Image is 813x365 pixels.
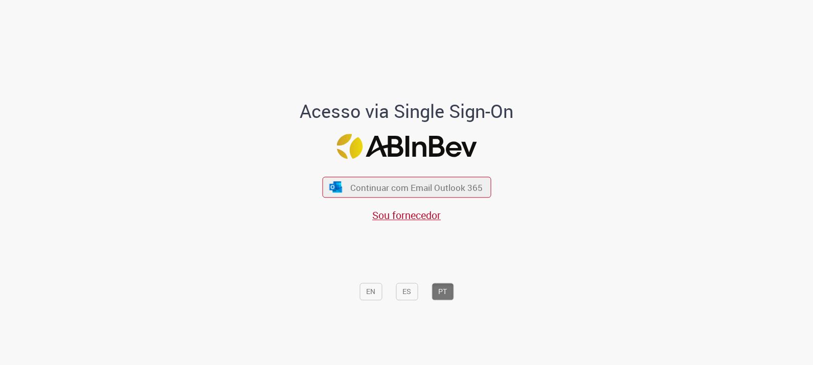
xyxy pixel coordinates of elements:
[329,182,343,192] img: ícone Azure/Microsoft 360
[336,134,477,159] img: Logo ABInBev
[372,209,441,223] a: Sou fornecedor
[359,283,382,301] button: EN
[265,101,549,121] h1: Acesso via Single Sign-On
[322,177,491,198] button: ícone Azure/Microsoft 360 Continuar com Email Outlook 365
[350,181,483,193] span: Continuar com Email Outlook 365
[396,283,418,301] button: ES
[432,283,454,301] button: PT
